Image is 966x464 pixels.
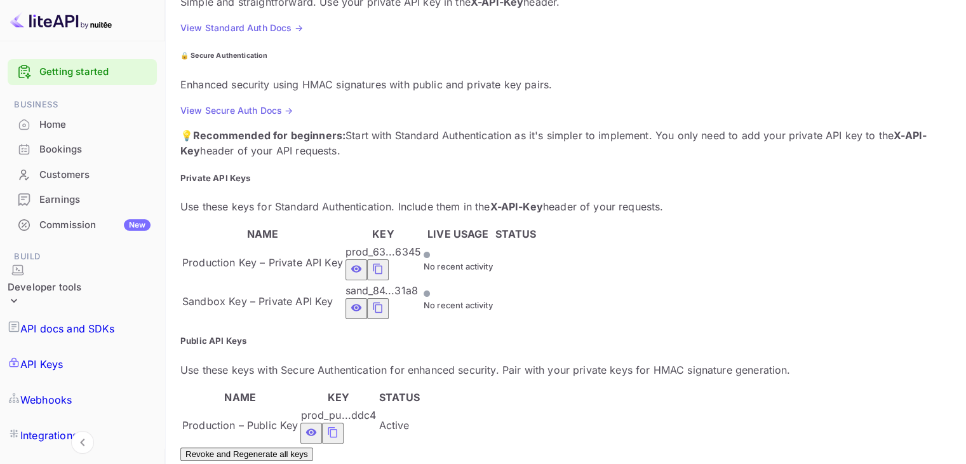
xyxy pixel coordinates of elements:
span: Production Key – Private API Key [182,256,343,269]
p: Enhanced security using HMAC signatures with public and private key pairs. [180,77,951,92]
img: LiteAPI logo [10,10,112,31]
div: Active [379,418,420,433]
div: New [124,219,151,231]
p: Webhooks [20,392,72,407]
div: Earnings [8,188,157,212]
div: Home [8,113,157,137]
div: Getting started [8,59,157,85]
a: Getting started [39,65,151,79]
button: Revoke and Regenerate all keys [180,447,313,461]
p: Use these keys with Secure Authentication for enhanced security. Pair with your private keys for ... [180,362,951,378]
div: Developer tools [8,264,81,311]
th: NAME [182,226,344,242]
div: Home [39,118,151,132]
strong: Recommended for beginners: [193,129,345,142]
div: Bookings [39,142,151,157]
span: No recent activity [424,261,493,271]
th: STATUS [379,389,421,406]
span: Build [8,250,157,264]
th: STATUS [495,226,537,242]
div: Earnings [39,193,151,207]
a: Earnings [8,188,157,211]
a: CommissionNew [8,213,157,236]
p: 💡 Start with Standard Authentication as it's simpler to implement. You only need to add your priv... [180,128,951,158]
span: prod_pu...ddc4 [300,409,376,421]
div: CommissionNew [8,213,157,238]
p: API Keys [20,357,63,372]
table: public api keys table [180,388,422,446]
span: Business [8,98,157,112]
a: View Standard Auth Docs → [180,22,303,33]
div: Customers [39,168,151,182]
strong: X-API-Key [490,200,542,213]
a: Customers [8,163,157,186]
h5: Public API Keys [180,335,951,348]
div: Customers [8,163,157,188]
h5: Private API Keys [180,172,951,185]
a: View Secure Auth Docs → [180,105,293,116]
a: Bookings [8,137,157,161]
p: Integrations [20,428,77,443]
a: Integrations [8,418,157,453]
span: Sandbox Key – Private API Key [182,295,333,308]
div: Commission [39,218,151,233]
p: Use these keys for Standard Authentication. Include them in the header of your requests. [180,199,951,214]
a: API docs and SDKs [8,311,157,346]
a: Webhooks [8,382,157,418]
a: API Keys [8,346,157,382]
span: sand_84...31a8 [345,284,418,297]
div: Developer tools [8,280,81,295]
h6: 🔒 Secure Authentication [180,51,951,61]
th: KEY [300,389,377,406]
a: Home [8,113,157,136]
th: KEY [345,226,422,242]
span: prod_63...6345 [345,245,421,258]
div: Bookings [8,137,157,162]
th: NAME [182,389,299,406]
button: Collapse navigation [71,431,94,454]
th: LIVE USAGE [423,226,493,242]
p: API docs and SDKs [20,321,115,336]
span: No recent activity [424,300,493,310]
span: Production – Public Key [182,419,298,432]
table: private api keys table [180,224,539,321]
